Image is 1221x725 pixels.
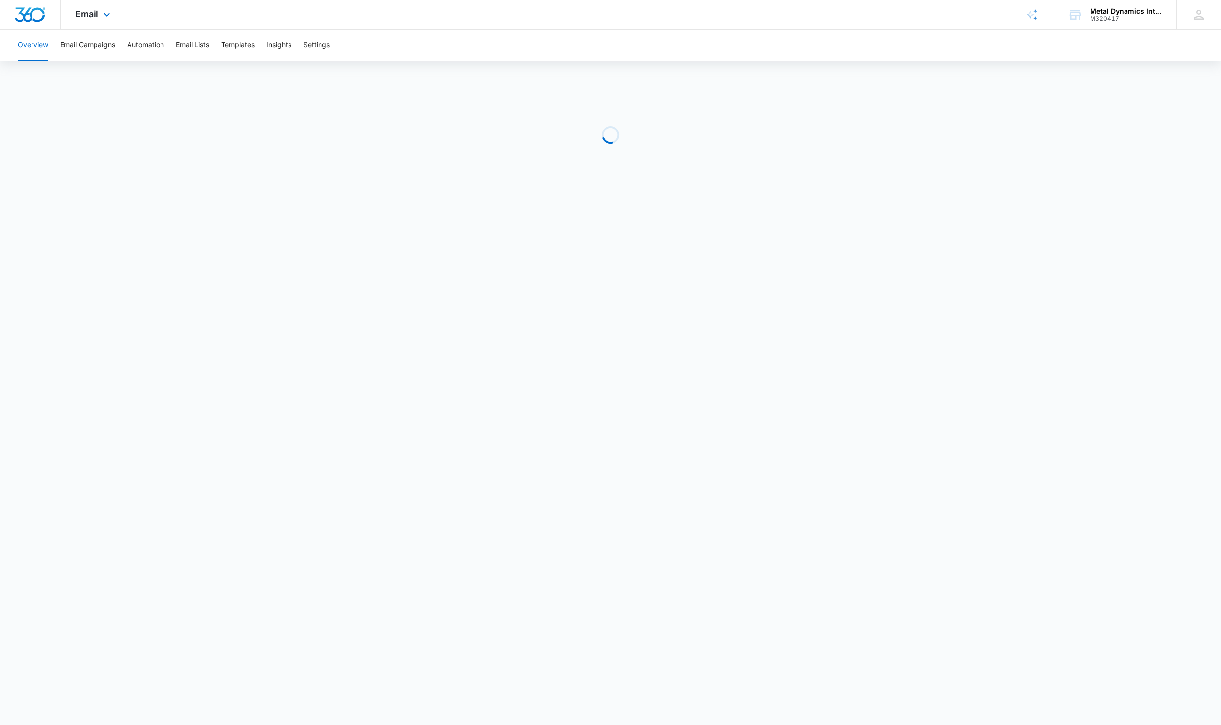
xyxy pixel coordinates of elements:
[221,30,255,61] button: Templates
[75,9,98,19] span: Email
[60,30,115,61] button: Email Campaigns
[1090,7,1162,15] div: account name
[266,30,291,61] button: Insights
[18,30,48,61] button: Overview
[303,30,330,61] button: Settings
[1090,15,1162,22] div: account id
[176,30,209,61] button: Email Lists
[127,30,164,61] button: Automation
